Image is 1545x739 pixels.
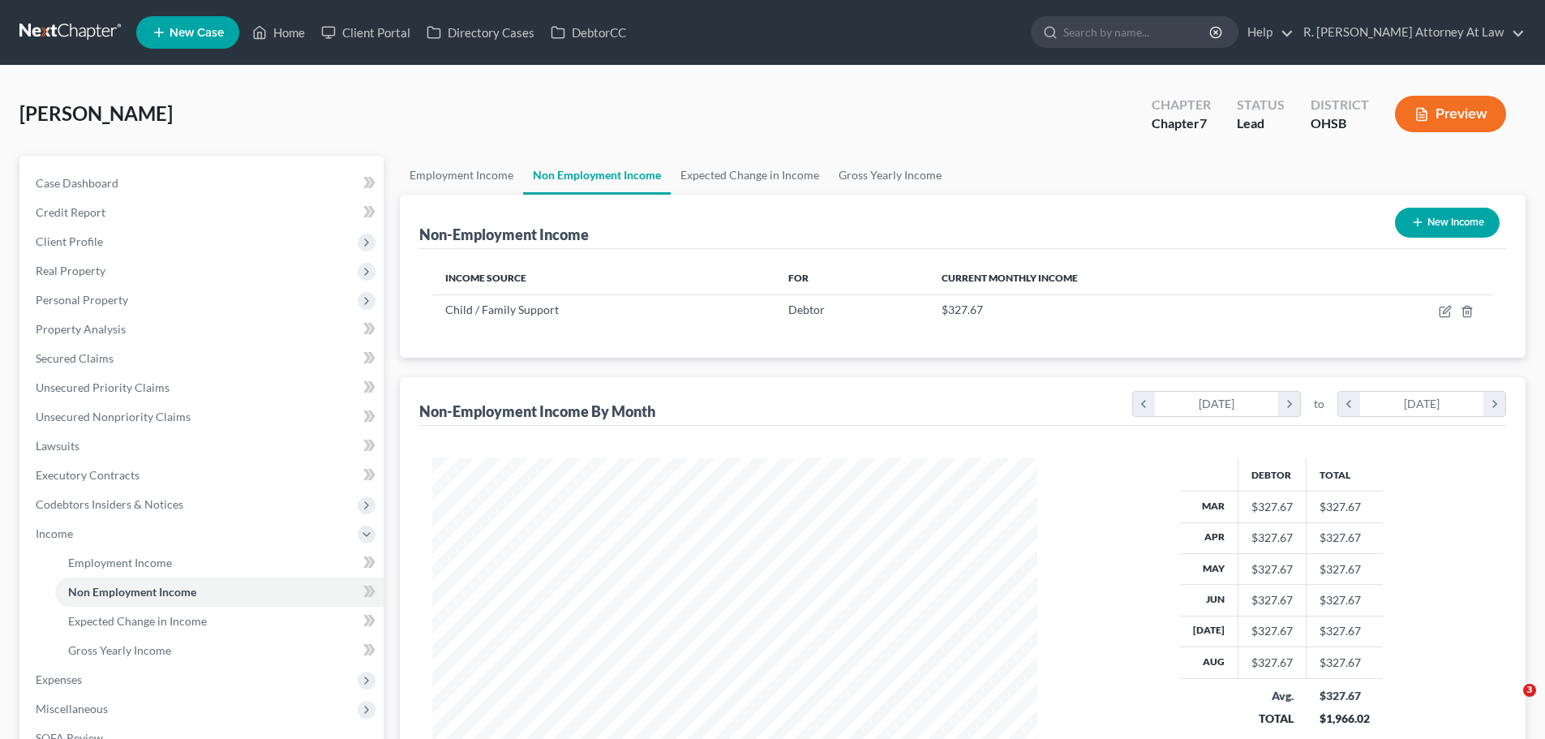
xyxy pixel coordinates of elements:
[1307,458,1383,491] th: Total
[1307,616,1383,647] td: $327.67
[1307,522,1383,553] td: $327.67
[1180,616,1238,647] th: [DATE]
[418,18,543,47] a: Directory Cases
[1152,96,1211,114] div: Chapter
[1307,585,1383,616] td: $327.67
[1338,392,1360,416] i: chevron_left
[1320,711,1370,727] div: $1,966.02
[36,468,139,482] span: Executory Contracts
[36,322,126,336] span: Property Analysis
[1307,553,1383,584] td: $327.67
[23,461,384,490] a: Executory Contracts
[1311,114,1369,133] div: OHSB
[1314,396,1324,412] span: to
[36,526,73,540] span: Income
[788,303,825,316] span: Debtor
[1307,492,1383,522] td: $327.67
[1200,115,1207,131] span: 7
[1155,392,1279,416] div: [DATE]
[942,272,1078,284] span: Current Monthly Income
[55,548,384,578] a: Employment Income
[55,636,384,665] a: Gross Yearly Income
[68,556,172,569] span: Employment Income
[23,344,384,373] a: Secured Claims
[36,176,118,190] span: Case Dashboard
[68,585,196,599] span: Non Employment Income
[1180,492,1238,522] th: Mar
[1395,208,1500,238] button: New Income
[36,205,105,219] span: Credit Report
[19,101,173,125] span: [PERSON_NAME]
[1251,592,1293,608] div: $327.67
[36,380,170,394] span: Unsecured Priority Claims
[23,402,384,432] a: Unsecured Nonpriority Claims
[1523,684,1536,697] span: 3
[523,156,671,195] a: Non Employment Income
[1251,655,1293,671] div: $327.67
[543,18,634,47] a: DebtorCC
[445,272,526,284] span: Income Source
[23,169,384,198] a: Case Dashboard
[1278,392,1300,416] i: chevron_right
[36,497,183,511] span: Codebtors Insiders & Notices
[36,410,191,423] span: Unsecured Nonpriority Claims
[36,264,105,277] span: Real Property
[788,272,809,284] span: For
[68,614,207,628] span: Expected Change in Income
[1238,458,1307,491] th: Debtor
[829,156,951,195] a: Gross Yearly Income
[1251,530,1293,546] div: $327.67
[1251,499,1293,515] div: $327.67
[419,402,655,421] div: Non-Employment Income By Month
[170,27,224,39] span: New Case
[23,315,384,344] a: Property Analysis
[1251,711,1294,727] div: TOTAL
[36,293,128,307] span: Personal Property
[36,702,108,715] span: Miscellaneous
[55,607,384,636] a: Expected Change in Income
[1395,96,1506,132] button: Preview
[1133,392,1155,416] i: chevron_left
[23,373,384,402] a: Unsecured Priority Claims
[1483,392,1505,416] i: chevron_right
[313,18,418,47] a: Client Portal
[36,351,114,365] span: Secured Claims
[36,672,82,686] span: Expenses
[1251,561,1293,578] div: $327.67
[1320,688,1370,704] div: $327.67
[1237,96,1285,114] div: Status
[1180,553,1238,584] th: May
[1180,522,1238,553] th: Apr
[36,439,79,453] span: Lawsuits
[68,643,171,657] span: Gross Yearly Income
[23,432,384,461] a: Lawsuits
[1311,96,1369,114] div: District
[400,156,523,195] a: Employment Income
[671,156,829,195] a: Expected Change in Income
[1360,392,1484,416] div: [DATE]
[36,234,103,248] span: Client Profile
[942,303,983,316] span: $327.67
[445,303,559,316] span: Child / Family Support
[1180,585,1238,616] th: Jun
[1295,18,1525,47] a: R. [PERSON_NAME] Attorney At Law
[244,18,313,47] a: Home
[23,198,384,227] a: Credit Report
[1239,18,1294,47] a: Help
[1307,647,1383,678] td: $327.67
[1152,114,1211,133] div: Chapter
[1063,17,1212,47] input: Search by name...
[1251,623,1293,639] div: $327.67
[55,578,384,607] a: Non Employment Income
[1237,114,1285,133] div: Lead
[1490,684,1529,723] iframe: Intercom live chat
[1251,688,1294,704] div: Avg.
[419,225,589,244] div: Non-Employment Income
[1180,647,1238,678] th: Aug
